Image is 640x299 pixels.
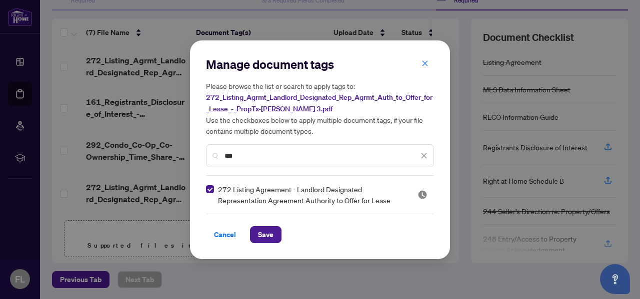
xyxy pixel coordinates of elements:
h2: Manage document tags [206,56,434,72]
span: Pending Review [417,190,427,200]
img: status [417,190,427,200]
span: close [420,152,427,159]
button: Open asap [600,264,630,294]
span: Save [258,227,273,243]
button: Save [250,226,281,243]
span: close [421,60,428,67]
span: Cancel [214,227,236,243]
button: Cancel [206,226,244,243]
h5: Please browse the list or search to apply tags to: Use the checkboxes below to apply multiple doc... [206,80,434,136]
span: 272_Listing_Agrmt_Landlord_Designated_Rep_Agrmt_Auth_to_Offer_for_Lease_-_PropTx-[PERSON_NAME] 3.pdf [206,93,432,113]
span: 272 Listing Agreement - Landlord Designated Representation Agreement Authority to Offer for Lease [218,184,405,206]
